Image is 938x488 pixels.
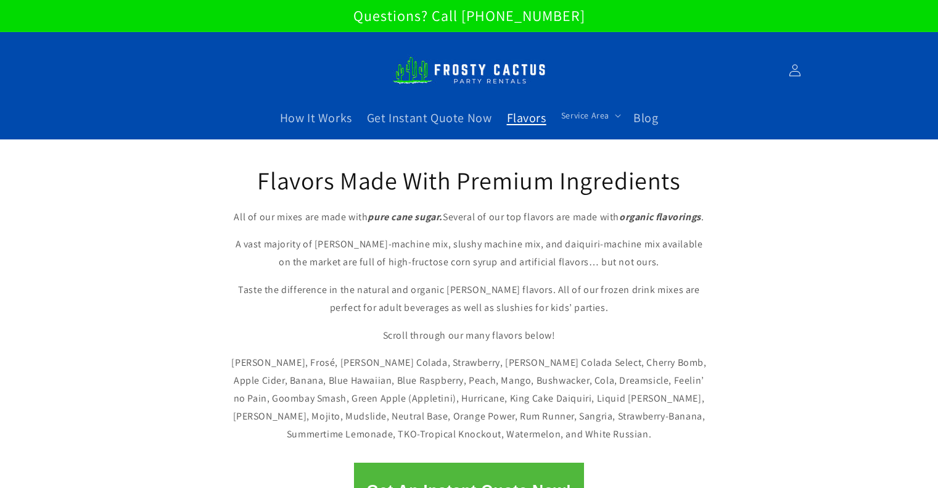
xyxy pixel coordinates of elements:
[229,281,710,317] p: Taste the difference in the natural and organic [PERSON_NAME] flavors. All of our frozen drink mi...
[273,102,360,133] a: How It Works
[554,102,626,128] summary: Service Area
[507,110,546,126] span: Flavors
[229,236,710,271] p: A vast majority of [PERSON_NAME]-machine mix, slushy machine mix, and daiquiri-machine mix availa...
[229,164,710,196] h2: Flavors Made With Premium Ingredients
[392,49,546,91] img: Frosty Cactus Margarita machine rentals Slushy machine rentals dirt soda dirty slushies
[367,110,492,126] span: Get Instant Quote Now
[229,354,710,443] p: [PERSON_NAME], Frosé, [PERSON_NAME] Colada, Strawberry, [PERSON_NAME] Colada Select, Cherry Bomb,...
[229,209,710,226] p: All of our mixes are made with Several of our top flavors are made with .
[500,102,554,133] a: Flavors
[229,327,710,345] p: Scroll through our many flavors below!
[633,110,658,126] span: Blog
[280,110,352,126] span: How It Works
[360,102,500,133] a: Get Instant Quote Now
[368,210,443,223] strong: pure cane sugar.
[626,102,665,133] a: Blog
[619,210,701,223] strong: organic flavorings
[561,110,609,121] span: Service Area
